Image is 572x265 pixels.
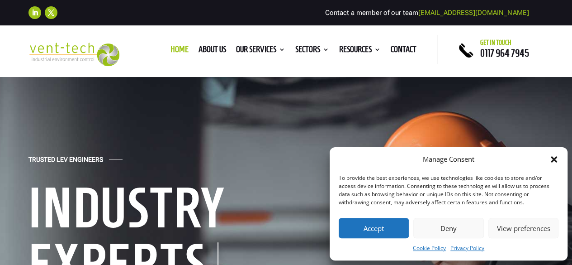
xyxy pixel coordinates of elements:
a: Resources [339,46,381,56]
a: Cookie Policy [413,243,446,254]
button: Accept [339,218,409,238]
a: [EMAIL_ADDRESS][DOMAIN_NAME] [418,9,529,17]
a: Privacy Policy [450,243,484,254]
h4: Trusted LEV Engineers [28,156,103,168]
a: Follow on LinkedIn [28,6,41,19]
span: Contact a member of our team [325,9,529,17]
span: Get in touch [480,39,511,46]
img: 2023-09-27T08_35_16.549ZVENT-TECH---Clear-background [28,43,119,66]
a: Contact [391,46,416,56]
a: Our Services [236,46,285,56]
div: Close dialog [549,155,558,164]
div: Manage Consent [423,154,474,165]
a: 0117 964 7945 [480,48,529,58]
a: About us [199,46,226,56]
button: Deny [413,218,483,238]
div: To provide the best experiences, we use technologies like cookies to store and/or access device i... [339,174,558,207]
h1: Industry [28,179,309,241]
button: View preferences [488,218,558,238]
a: Sectors [295,46,329,56]
a: Follow on X [45,6,57,19]
a: Home [170,46,189,56]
